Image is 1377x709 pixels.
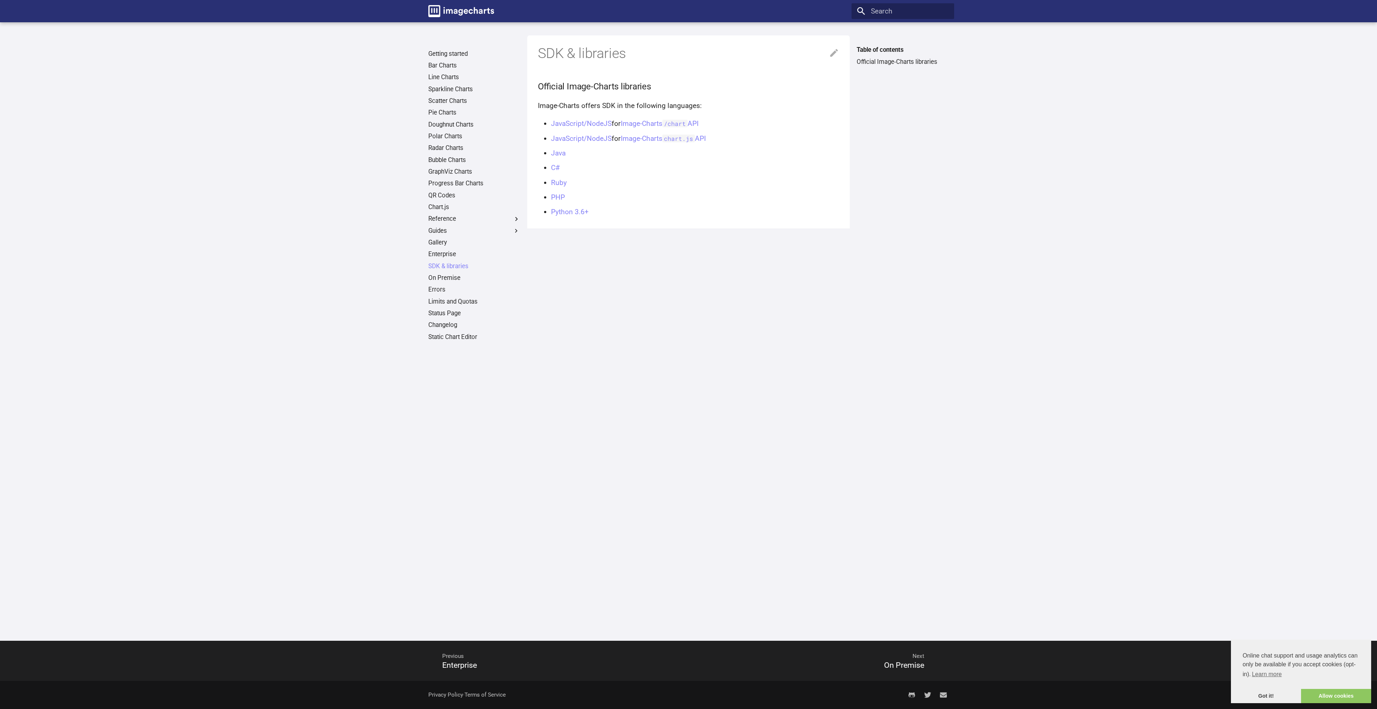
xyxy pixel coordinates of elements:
a: Terms of Service [464,691,506,698]
a: Scatter Charts [428,97,520,105]
img: logo [428,5,494,17]
a: learn more about cookies [1251,669,1283,680]
a: Java [551,149,566,157]
label: Reference [428,215,520,223]
a: JavaScript/NodeJS [551,119,612,128]
a: PreviousEnterprise [423,643,688,679]
a: Limits and Quotas [428,298,520,306]
code: /chart [662,120,688,127]
a: Getting started [428,50,520,58]
a: Errors [428,286,520,294]
a: Chart.js [428,203,520,211]
a: Privacy Policy [428,691,463,698]
nav: Table of contents [852,46,954,66]
span: On Premise [884,660,924,670]
a: Static Chart Editor [428,333,520,341]
a: Python 3.6+ [551,208,589,216]
a: PHP [551,193,565,201]
span: Previous [433,646,678,667]
a: Image-Charts documentation [425,2,497,21]
a: GraphViz Charts [428,168,520,176]
input: Search [852,3,954,19]
p: Image-Charts offers SDK in the following languages: [538,100,839,112]
a: JavaScript/NodeJS [551,134,612,143]
a: Ruby [551,178,567,187]
li: for [551,118,839,130]
a: allow cookies [1301,689,1371,704]
span: Enterprise [442,660,477,670]
code: chart.js [662,135,695,142]
label: Guides [428,227,520,235]
span: Next [689,646,933,667]
a: Enterprise [428,250,520,258]
div: - [428,687,506,703]
a: Doughnut Charts [428,121,520,129]
a: Status Page [428,309,520,317]
a: Bar Charts [428,62,520,70]
a: Bubble Charts [428,156,520,164]
a: On Premise [428,274,520,282]
span: Online chat support and usage analytics can only be available if you accept cookies (opt-in). [1243,651,1359,680]
a: Pie Charts [428,109,520,117]
div: cookieconsent [1231,640,1371,703]
h3: Official Image-Charts libraries [538,80,839,93]
label: Table of contents [852,46,954,54]
a: Radar Charts [428,144,520,152]
h1: SDK & libraries [538,44,839,62]
a: Sparkline Charts [428,85,520,93]
a: Line Charts [428,73,520,81]
a: Progress Bar Charts [428,180,520,188]
a: Gallery [428,239,520,247]
li: for [551,133,839,145]
a: QR Codes [428,192,520,200]
a: C# [551,163,560,172]
a: SDK & libraries [428,262,520,270]
a: dismiss cookie message [1231,689,1301,704]
a: Image-Chartschart.jsAPI [621,134,706,143]
a: Official Image-Charts libraries [857,58,949,66]
a: Polar Charts [428,132,520,140]
a: Image-Charts/chartAPI [621,119,699,128]
a: Changelog [428,321,520,329]
a: NextOn Premise [689,643,954,679]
